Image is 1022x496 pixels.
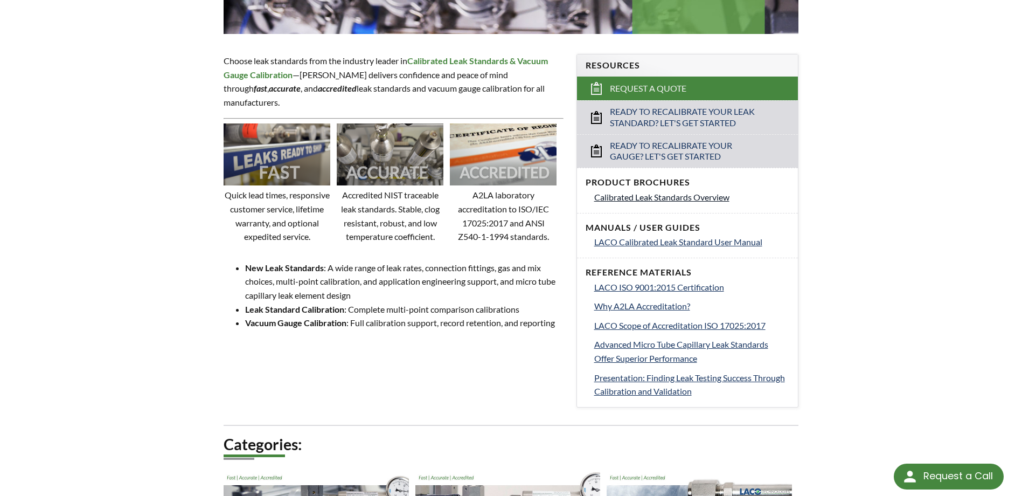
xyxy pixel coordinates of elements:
h4: Reference Materials [586,267,789,278]
span: Calibrated Leak Standards Overview [594,192,729,202]
a: LACO ISO 9001:2015 Certification [594,280,789,294]
a: Presentation: Finding Leak Testing Success Through Calibration and Validation [594,371,789,398]
a: LACO Scope of Accreditation ISO 17025:2017 [594,319,789,333]
em: accredited [318,83,357,93]
li: : A wide range of leak rates, connection fittings, gas and mix choices, multi-point calibration, ... [245,261,563,302]
div: Request a Call [894,464,1004,490]
p: A2LA laboratory accreditation to ISO/IEC 17025:2017 and ANSI Z540-1-1994 standards. [450,188,557,243]
em: fast [254,83,267,93]
span: LACO ISO 9001:2015 Certification [594,282,724,292]
span: Why A2LA Accreditation? [594,301,690,311]
strong: Vacuum Gauge Calibration [245,318,346,328]
img: Image showing the word FAST overlaid on it [224,123,330,186]
p: Quick lead times, responsive customer service, lifetime warranty, and optional expedited service. [224,188,330,243]
span: Ready to Recalibrate Your Leak Standard? Let's Get Started [610,106,766,129]
a: LACO Calibrated Leak Standard User Manual [594,235,789,249]
div: Request a Call [923,464,993,488]
h4: Manuals / User Guides [586,222,789,233]
li: : Complete multi-point comparison calibrations [245,302,563,316]
span: Presentation: Finding Leak Testing Success Through Calibration and Validation [594,373,785,397]
a: Why A2LA Accreditation? [594,299,789,313]
span: Request a Quote [610,83,686,94]
a: Request a Quote [577,77,798,100]
strong: accurate [269,83,301,93]
a: Advanced Micro Tube Capillary Leak Standards Offer Superior Performance [594,337,789,365]
strong: New Leak Standards [245,263,324,273]
img: Image showing the word ACCREDITED overlaid on it [450,123,557,186]
strong: Calibrated Leak Standards & Vacuum Gauge Calibration [224,56,548,80]
h4: Resources [586,60,789,71]
li: : Full calibration support, record retention, and reporting [245,316,563,330]
span: LACO Calibrated Leak Standard User Manual [594,237,762,247]
a: Ready to Recalibrate Your Gauge? Let's Get Started [577,134,798,168]
p: Choose leak standards from the industry leader in —[PERSON_NAME] delivers confidence and peace of... [224,54,563,109]
a: Calibrated Leak Standards Overview [594,190,789,204]
h4: Product Brochures [586,177,789,188]
span: LACO Scope of Accreditation ISO 17025:2017 [594,320,766,330]
strong: Leak Standard Calibration [245,304,344,314]
img: round button [901,468,919,485]
a: Ready to Recalibrate Your Leak Standard? Let's Get Started [577,100,798,134]
span: Advanced Micro Tube Capillary Leak Standards Offer Superior Performance [594,339,768,363]
h2: Categories: [224,435,798,454]
p: Accredited NIST traceable leak standards. Stable, clog resistant, robust, and low temperature coe... [337,188,443,243]
span: Ready to Recalibrate Your Gauge? Let's Get Started [610,140,766,163]
img: Image showing the word ACCURATE overlaid on it [337,123,443,186]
